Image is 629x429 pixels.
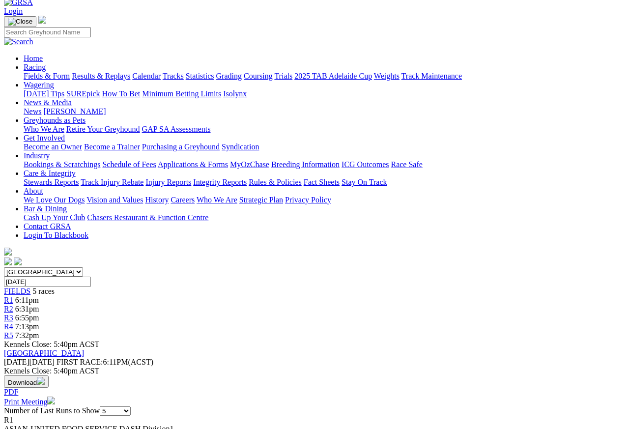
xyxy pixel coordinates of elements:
a: PDF [4,388,18,396]
a: Injury Reports [145,178,191,186]
a: Retire Your Greyhound [66,125,140,133]
span: 6:55pm [15,314,39,322]
a: Minimum Betting Limits [142,89,221,98]
a: 2025 TAB Adelaide Cup [294,72,372,80]
a: Purchasing a Greyhound [142,143,220,151]
a: R4 [4,322,13,331]
a: [PERSON_NAME] [43,107,106,115]
div: Kennels Close: 5:40pm ACST [4,367,625,375]
a: Home [24,54,43,62]
a: Who We Are [197,196,237,204]
div: News & Media [24,107,625,116]
a: History [145,196,169,204]
a: Track Maintenance [401,72,462,80]
a: Bookings & Scratchings [24,160,100,169]
input: Select date [4,277,91,287]
a: Fact Sheets [304,178,340,186]
a: Care & Integrity [24,169,76,177]
a: Privacy Policy [285,196,331,204]
a: Syndication [222,143,259,151]
img: twitter.svg [14,257,22,265]
a: SUREpick [66,89,100,98]
a: Print Meeting [4,398,55,406]
a: GAP SA Assessments [142,125,211,133]
span: 6:31pm [15,305,39,313]
span: Kennels Close: 5:40pm ACST [4,340,99,348]
div: Download [4,388,625,397]
a: [GEOGRAPHIC_DATA] [4,349,84,357]
a: Results & Replays [72,72,130,80]
a: Become a Trainer [84,143,140,151]
a: We Love Our Dogs [24,196,85,204]
a: Chasers Restaurant & Function Centre [87,213,208,222]
a: Become an Owner [24,143,82,151]
a: Careers [171,196,195,204]
a: Vision and Values [86,196,143,204]
button: Toggle navigation [4,16,36,27]
a: Who We Are [24,125,64,133]
a: News & Media [24,98,72,107]
span: 7:13pm [15,322,39,331]
a: R5 [4,331,13,340]
input: Search [4,27,91,37]
a: Wagering [24,81,54,89]
img: download.svg [37,377,45,385]
a: Statistics [186,72,214,80]
span: 6:11pm [15,296,39,304]
a: Breeding Information [271,160,340,169]
a: [DATE] Tips [24,89,64,98]
span: 7:32pm [15,331,39,340]
a: Contact GRSA [24,222,71,230]
a: Greyhounds as Pets [24,116,86,124]
a: FIELDS [4,287,30,295]
span: 6:11PM(ACST) [57,358,153,366]
a: Race Safe [391,160,422,169]
a: Strategic Plan [239,196,283,204]
span: [DATE] [4,358,29,366]
a: Stay On Track [342,178,387,186]
a: Cash Up Your Club [24,213,85,222]
a: Login To Blackbook [24,231,88,239]
span: 5 races [32,287,55,295]
div: Get Involved [24,143,625,151]
a: Isolynx [223,89,247,98]
a: Stewards Reports [24,178,79,186]
a: MyOzChase [230,160,269,169]
a: How To Bet [102,89,141,98]
img: logo-grsa-white.png [38,16,46,24]
a: Login [4,7,23,15]
a: R2 [4,305,13,313]
a: Rules & Policies [249,178,302,186]
a: Racing [24,63,46,71]
a: Calendar [132,72,161,80]
div: About [24,196,625,204]
a: Weights [374,72,400,80]
a: Integrity Reports [193,178,247,186]
div: Number of Last Runs to Show [4,406,625,416]
a: Tracks [163,72,184,80]
a: R3 [4,314,13,322]
img: logo-grsa-white.png [4,248,12,256]
a: R1 [4,296,13,304]
a: Schedule of Fees [102,160,156,169]
span: [DATE] [4,358,55,366]
a: Track Injury Rebate [81,178,143,186]
div: Racing [24,72,625,81]
div: Greyhounds as Pets [24,125,625,134]
a: About [24,187,43,195]
a: Fields & Form [24,72,70,80]
img: printer.svg [47,397,55,404]
div: Wagering [24,89,625,98]
img: Search [4,37,33,46]
span: R1 [4,416,13,424]
img: Close [8,18,32,26]
div: Industry [24,160,625,169]
a: News [24,107,41,115]
button: Download [4,375,49,388]
div: Care & Integrity [24,178,625,187]
a: Get Involved [24,134,65,142]
a: Trials [274,72,292,80]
